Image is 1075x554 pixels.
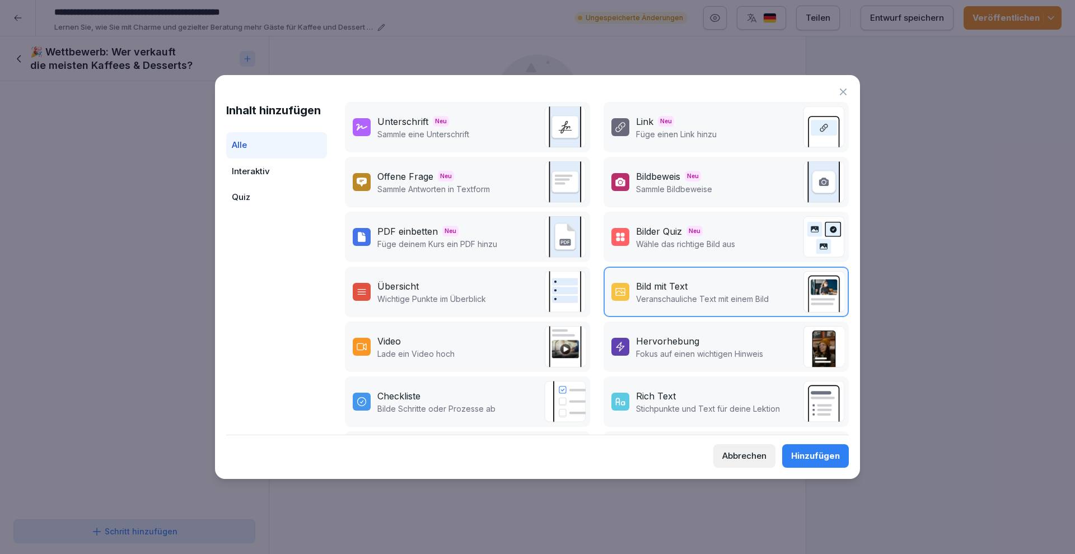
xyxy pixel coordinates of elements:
div: Bild mit Text [636,280,688,293]
div: Offene Frage [377,170,433,183]
p: Sammle Bildbeweise [636,183,712,195]
img: callout.png [803,326,844,367]
span: Neu [658,116,674,127]
img: overview.svg [544,271,586,313]
img: richtext.svg [803,381,844,422]
span: Neu [686,226,703,236]
div: Bilder Quiz [636,225,682,238]
button: Abbrechen [713,444,775,468]
p: Lade ein Video hoch [377,348,455,360]
p: Veranschauliche Text mit einem Bild [636,293,769,305]
div: Hervorhebung [636,334,699,348]
div: Rich Text [636,389,676,403]
div: Interaktiv [226,159,327,185]
div: Quiz [226,184,327,211]
img: video.png [544,326,586,367]
img: text_image.png [803,271,844,313]
img: signature.svg [544,106,586,148]
p: Sammle eine Unterschrift [377,128,469,140]
div: Checkliste [377,389,420,403]
span: Neu [442,226,459,236]
p: Füge deinem Kurs ein PDF hinzu [377,238,497,250]
div: Unterschrift [377,115,428,128]
div: Hinzufügen [791,450,840,462]
div: Abbrechen [722,450,766,462]
p: Sammle Antworten in Textform [377,183,490,195]
span: Neu [433,116,449,127]
div: Bildbeweis [636,170,680,183]
div: PDF einbetten [377,225,438,238]
p: Fokus auf einen wichtigen Hinweis [636,348,763,360]
div: Alle [226,132,327,159]
button: Hinzufügen [782,444,849,468]
div: Video [377,334,401,348]
p: Wichtige Punkte im Überblick [377,293,486,305]
img: image_quiz.svg [803,216,844,258]
h1: Inhalt hinzufügen [226,102,327,119]
img: text_response.svg [544,161,586,203]
p: Bilde Schritte oder Prozesse ab [377,403,496,415]
p: Füge einen Link hinzu [636,128,717,140]
span: Neu [685,171,701,181]
div: Link [636,115,653,128]
img: image_upload.svg [803,161,844,203]
img: checklist.svg [544,381,586,422]
img: pdf_embed.svg [544,216,586,258]
p: Stichpunkte und Text für deine Lektion [636,403,780,415]
div: Übersicht [377,280,419,293]
img: link.svg [803,106,844,148]
span: Neu [438,171,454,181]
p: Wähle das richtige Bild aus [636,238,735,250]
